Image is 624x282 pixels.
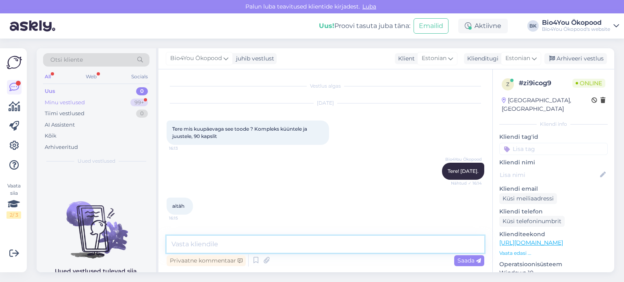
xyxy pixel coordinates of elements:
[136,87,148,95] div: 0
[445,156,482,162] span: Bio4You Ökopood
[172,126,308,139] span: Tere mis kuupäevaga see toode ? Kompleks küüntele ja juustele, 90 kapslit
[542,26,610,32] div: Bio4You Ökopood's website
[45,143,78,151] div: Arhiveeritud
[422,54,446,63] span: Estonian
[499,230,608,239] p: Klienditeekond
[499,193,557,204] div: Küsi meiliaadressi
[6,211,21,219] div: 2 / 3
[457,257,481,264] span: Saada
[499,207,608,216] p: Kliendi telefon
[542,19,619,32] a: Bio4You ÖkopoodBio4You Ökopood's website
[167,82,484,90] div: Vestlus algas
[169,215,199,221] span: 16:15
[458,19,508,33] div: Aktiivne
[499,239,563,246] a: [URL][DOMAIN_NAME]
[169,145,199,151] span: 16:13
[37,187,156,260] img: No chats
[519,78,572,88] div: # zi9icog9
[464,54,498,63] div: Klienditugi
[448,168,479,174] span: Tere! [DATE].
[506,81,509,87] span: z
[45,99,85,107] div: Minu vestlused
[6,182,21,219] div: Vaata siia
[78,157,115,165] span: Uued vestlused
[414,18,448,34] button: Emailid
[572,79,605,88] span: Online
[499,185,608,193] p: Kliendi email
[505,54,530,63] span: Estonian
[50,56,83,64] span: Otsi kliente
[130,99,148,107] div: 99+
[45,121,75,129] div: AI Assistent
[319,22,334,30] b: Uus!
[55,267,138,276] p: Uued vestlused tulevad siia.
[502,96,591,113] div: [GEOGRAPHIC_DATA], [GEOGRAPHIC_DATA]
[170,54,222,63] span: Bio4You Ökopood
[500,170,598,179] input: Lisa nimi
[499,260,608,269] p: Operatsioonisüsteem
[172,203,184,209] span: aitäh
[130,71,149,82] div: Socials
[43,71,52,82] div: All
[45,132,56,140] div: Kõik
[499,269,608,277] p: Windows 10
[451,180,482,186] span: Nähtud ✓ 16:14
[499,133,608,141] p: Kliendi tag'id
[395,54,415,63] div: Klient
[360,3,379,10] span: Luba
[499,121,608,128] div: Kliendi info
[167,99,484,107] div: [DATE]
[45,110,84,118] div: Tiimi vestlused
[544,53,607,64] div: Arhiveeri vestlus
[45,87,55,95] div: Uus
[499,143,608,155] input: Lisa tag
[319,21,410,31] div: Proovi tasuta juba täna:
[84,71,98,82] div: Web
[499,216,565,227] div: Küsi telefoninumbrit
[233,54,274,63] div: juhib vestlust
[499,158,608,167] p: Kliendi nimi
[499,250,608,257] p: Vaata edasi ...
[136,110,148,118] div: 0
[6,55,22,70] img: Askly Logo
[527,20,539,32] div: BK
[167,255,246,266] div: Privaatne kommentaar
[542,19,610,26] div: Bio4You Ökopood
